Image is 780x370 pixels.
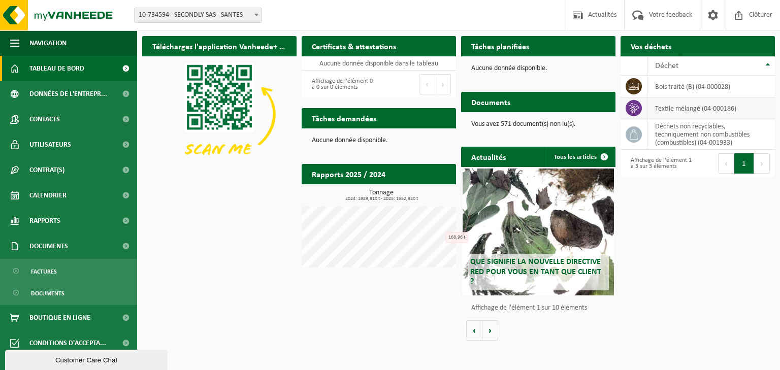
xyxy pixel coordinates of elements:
td: déchets non recyclables, techniquement non combustibles (combustibles) (04-001933) [647,119,775,150]
div: Affichage de l'élément 0 à 0 sur 0 éléments [307,73,374,95]
button: Volgende [482,320,498,341]
div: Affichage de l'élément 1 à 3 sur 3 éléments [626,152,693,175]
h3: Tonnage [307,189,456,201]
span: 10-734594 - SECONDLY SAS - SANTES [135,8,262,22]
a: Documents [3,283,135,302]
h2: Tâches demandées [302,108,386,128]
a: Factures [3,261,135,281]
span: 10-734594 - SECONDLY SAS - SANTES [134,8,262,23]
span: Documents [31,284,64,303]
h2: Vos déchets [621,36,681,56]
p: Vous avez 571 document(s) non lu(s). [471,121,605,128]
img: Download de VHEPlus App [142,56,297,172]
p: Aucune donnée disponible. [471,65,605,72]
span: Que signifie la nouvelle directive RED pour vous en tant que client ? [470,258,601,285]
span: Contacts [29,107,60,132]
a: Tous les articles [546,147,614,167]
iframe: chat widget [5,348,170,370]
div: 168,96 t [445,232,468,243]
p: Aucune donnée disponible. [312,137,446,144]
span: Boutique en ligne [29,305,90,330]
span: Tableau de bord [29,56,84,81]
h2: Téléchargez l'application Vanheede+ maintenant! [142,36,297,56]
span: Déchet [655,62,678,70]
button: Previous [718,153,734,174]
span: 2024: 1989,810 t - 2025: 1552,930 t [307,196,456,201]
h2: Documents [461,92,521,112]
span: Utilisateurs [29,132,71,157]
button: Next [754,153,770,174]
span: Conditions d'accepta... [29,330,106,356]
a: Consulter les rapports [368,184,455,204]
td: bois traité (B) (04-000028) [647,76,775,97]
a: Que signifie la nouvelle directive RED pour vous en tant que client ? [463,169,614,295]
button: Next [435,74,451,94]
h2: Rapports 2025 / 2024 [302,164,396,184]
td: textile mélangé (04-000186) [647,97,775,119]
span: Documents [29,233,68,259]
td: Aucune donnée disponible dans le tableau [302,56,456,71]
button: 1 [734,153,754,174]
button: Previous [419,74,435,94]
span: Navigation [29,30,67,56]
h2: Certificats & attestations [302,36,406,56]
button: Vorige [466,320,482,341]
h2: Tâches planifiées [461,36,539,56]
span: Calendrier [29,183,67,208]
span: Contrat(s) [29,157,64,183]
span: Factures [31,262,57,281]
span: Données de l'entrepr... [29,81,107,107]
p: Affichage de l'élément 1 sur 10 éléments [471,305,610,312]
h2: Actualités [461,147,516,166]
span: Rapports [29,208,60,233]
